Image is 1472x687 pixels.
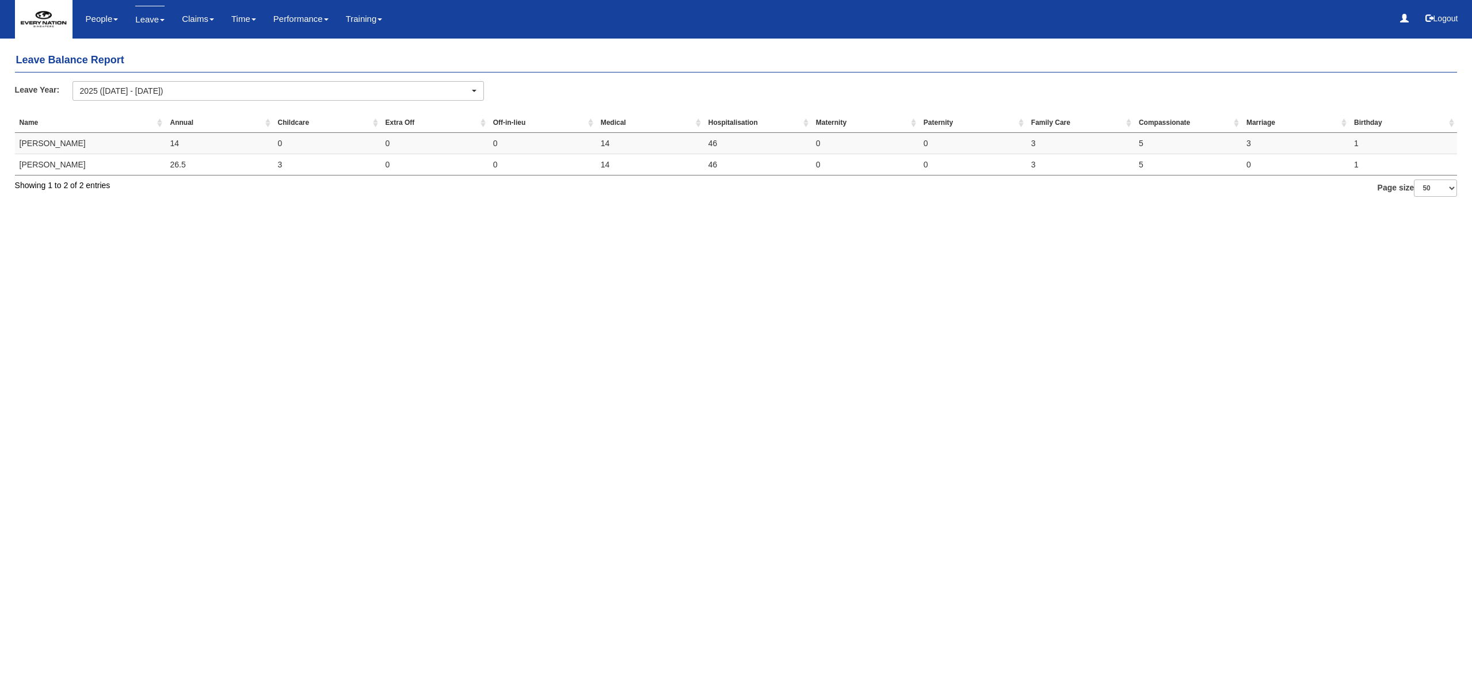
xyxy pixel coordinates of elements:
[15,49,1458,72] h4: Leave Balance Report
[231,6,256,32] a: Time
[1378,180,1458,197] label: Page size
[381,132,489,154] td: 0
[165,154,273,175] td: 26.5
[1027,132,1134,154] td: 3
[15,113,166,133] th: Name : activate to sort column ascending
[489,154,596,175] td: 0
[15,81,73,98] label: Leave Year:
[381,113,489,133] th: Extra Off : activate to sort column ascending
[1349,113,1457,133] th: Birthday : activate to sort column ascending
[273,113,381,133] th: Childcare : activate to sort column ascending
[1027,113,1134,133] th: Family Care : activate to sort column ascending
[1417,5,1466,32] button: Logout
[1134,113,1242,133] th: Compassionate : activate to sort column ascending
[381,154,489,175] td: 0
[596,154,704,175] td: 14
[704,154,811,175] td: 46
[596,132,704,154] td: 14
[15,154,166,175] td: [PERSON_NAME]
[1414,180,1457,197] select: Page size
[919,154,1027,175] td: 0
[489,113,596,133] th: Off-in-lieu : activate to sort column ascending
[165,113,273,133] th: Annual : activate to sort column ascending
[273,154,381,175] td: 3
[1134,132,1242,154] td: 5
[919,113,1027,133] th: Paternity : activate to sort column ascending
[1027,154,1134,175] td: 3
[596,113,704,133] th: Medical : activate to sort column ascending
[165,132,273,154] td: 14
[346,6,383,32] a: Training
[811,132,919,154] td: 0
[1242,132,1349,154] td: 3
[704,132,811,154] td: 46
[273,132,381,154] td: 0
[1134,154,1242,175] td: 5
[919,132,1027,154] td: 0
[273,6,329,32] a: Performance
[135,6,165,33] a: Leave
[811,113,919,133] th: Maternity : activate to sort column ascending
[1242,154,1349,175] td: 0
[1349,132,1457,154] td: 1
[489,132,596,154] td: 0
[182,6,214,32] a: Claims
[1242,113,1349,133] th: Marriage : activate to sort column ascending
[704,113,811,133] th: Hospitalisation : activate to sort column ascending
[73,81,485,101] button: 2025 ([DATE] - [DATE])
[86,6,119,32] a: People
[811,154,919,175] td: 0
[1349,154,1457,175] td: 1
[15,132,166,154] td: [PERSON_NAME]
[80,85,470,97] div: 2025 ([DATE] - [DATE])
